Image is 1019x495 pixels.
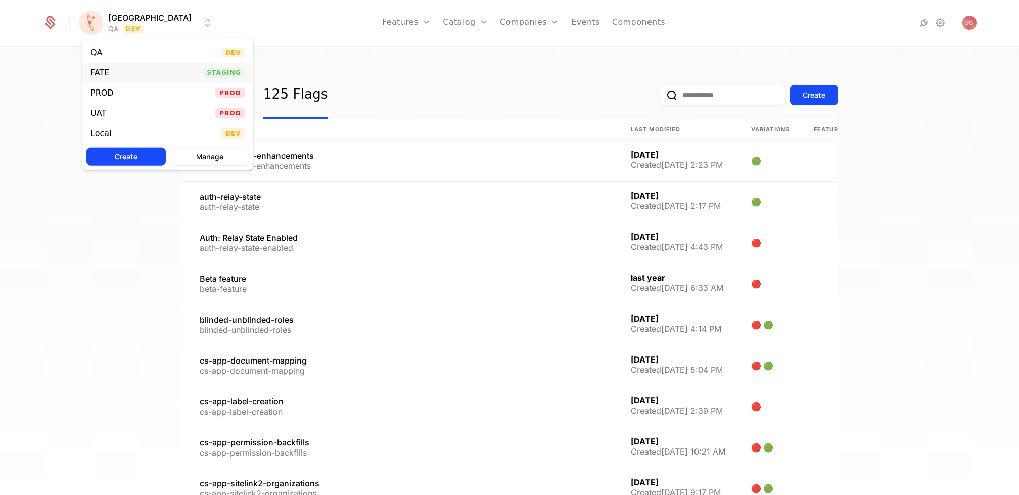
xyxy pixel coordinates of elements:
div: QA [90,49,103,57]
div: PROD [90,89,114,97]
div: Local [90,129,111,138]
button: Manage [170,148,249,166]
span: Prod [215,88,245,98]
div: UAT [90,109,106,117]
span: Dev [221,48,245,58]
div: FATE [90,69,109,77]
button: Create [86,148,166,166]
div: Select environment [82,38,254,170]
span: Prod [215,108,245,118]
span: Dev [221,128,245,139]
span: Staging [203,68,245,78]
